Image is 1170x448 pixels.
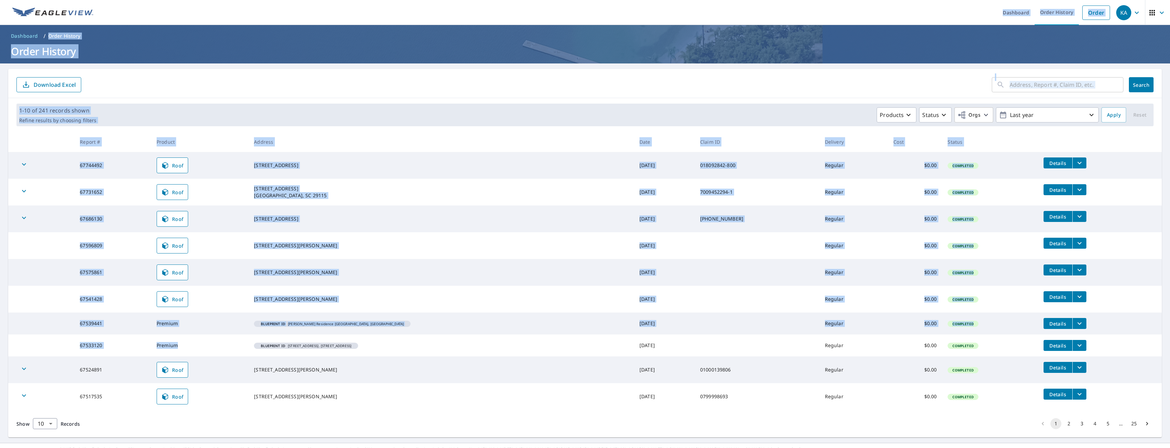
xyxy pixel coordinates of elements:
a: Roof [157,264,188,280]
span: Roof [161,295,184,303]
th: Claim ID [695,132,819,152]
td: [PHONE_NUMBER] [695,205,819,232]
td: $0.00 [888,232,942,259]
span: Records [61,421,80,427]
span: Completed [948,217,977,222]
button: Products [877,107,916,122]
div: [STREET_ADDRESS][PERSON_NAME] [254,366,629,373]
td: Regular [819,383,888,410]
span: Roof [161,215,184,223]
td: $0.00 [888,313,942,334]
td: [DATE] [634,286,695,313]
button: Status [919,107,952,122]
td: 67731652 [74,179,151,205]
button: Go to page 3 [1076,418,1087,429]
div: … [1116,420,1126,427]
a: Roof [157,157,188,173]
td: 67744492 [74,152,151,179]
button: detailsBtn-67539441 [1044,318,1072,329]
li: / [44,32,46,40]
td: Regular [819,232,888,259]
button: Orgs [954,107,993,122]
a: Roof [157,291,188,307]
td: 67539441 [74,313,151,334]
td: Premium [151,313,248,334]
button: filesDropdownBtn-67731652 [1072,184,1086,195]
span: Roof [161,188,184,196]
nav: pagination navigation [1036,418,1154,429]
td: $0.00 [888,152,942,179]
a: Roof [157,389,188,404]
button: Go to page 4 [1089,418,1100,429]
td: Regular [819,334,888,356]
td: 67524891 [74,356,151,383]
td: [DATE] [634,334,695,356]
p: Last year [1007,109,1087,121]
td: $0.00 [888,205,942,232]
span: Details [1048,294,1068,300]
th: Status [942,132,1038,152]
button: filesDropdownBtn-67575861 [1072,264,1086,275]
button: Apply [1101,107,1126,122]
td: 67541428 [74,286,151,313]
span: Orgs [958,111,980,119]
span: Details [1048,187,1068,193]
button: detailsBtn-67517535 [1044,389,1072,400]
td: 67686130 [74,205,151,232]
span: Completed [948,368,977,373]
button: Go to page 5 [1102,418,1113,429]
span: Completed [948,297,977,302]
td: [DATE] [634,152,695,179]
button: detailsBtn-67731652 [1044,184,1072,195]
span: Roof [161,392,184,401]
td: Regular [819,286,888,313]
span: Dashboard [11,33,38,39]
td: [DATE] [634,313,695,334]
span: Details [1048,267,1068,273]
td: $0.00 [888,334,942,356]
span: Details [1048,320,1068,327]
button: filesDropdownBtn-67596809 [1072,238,1086,249]
td: [DATE] [634,179,695,205]
p: 1-10 of 241 records shown [19,106,96,115]
button: Search [1129,77,1154,92]
td: [DATE] [634,205,695,232]
th: Cost [888,132,942,152]
span: Roof [161,161,184,169]
button: detailsBtn-67533120 [1044,340,1072,351]
td: Regular [819,356,888,383]
p: Order History [48,33,81,39]
a: Roof [157,211,188,227]
div: [STREET_ADDRESS][PERSON_NAME] [254,296,629,303]
td: 67533120 [74,334,151,356]
button: detailsBtn-67541428 [1044,291,1072,302]
td: 01000139806 [695,356,819,383]
button: filesDropdownBtn-67686130 [1072,211,1086,222]
button: filesDropdownBtn-67533120 [1072,340,1086,351]
p: Products [880,111,904,119]
span: Roof [161,268,184,276]
button: detailsBtn-67524891 [1044,362,1072,373]
button: detailsBtn-67744492 [1044,157,1072,168]
a: Roof [157,184,188,200]
p: Refine results by choosing filters [19,117,96,123]
span: Completed [948,394,977,399]
td: Premium [151,334,248,356]
button: detailsBtn-67575861 [1044,264,1072,275]
p: Download Excel [34,81,76,89]
td: [DATE] [634,356,695,383]
td: [DATE] [634,232,695,259]
th: Date [634,132,695,152]
button: filesDropdownBtn-67539441 [1072,318,1086,329]
div: KA [1116,5,1131,20]
td: Regular [819,313,888,334]
button: filesDropdownBtn-67541428 [1072,291,1086,302]
td: 67596809 [74,232,151,259]
span: [PERSON_NAME] Residence [GEOGRAPHIC_DATA], [GEOGRAPHIC_DATA] [257,322,408,326]
th: Report # [74,132,151,152]
td: $0.00 [888,259,942,286]
td: $0.00 [888,286,942,313]
span: Completed [948,163,977,168]
button: detailsBtn-67596809 [1044,238,1072,249]
div: [STREET_ADDRESS][PERSON_NAME] [254,393,629,400]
